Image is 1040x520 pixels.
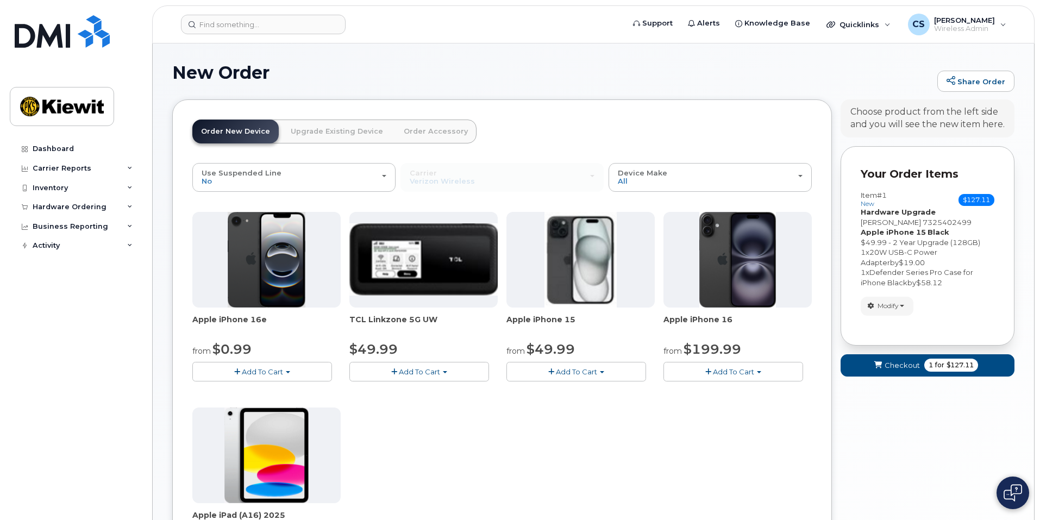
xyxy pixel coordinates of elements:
div: Choose product from the left side and you will see the new item here. [850,106,1005,131]
span: Use Suspended Line [202,168,281,177]
strong: Apple iPhone 15 [861,228,926,236]
span: [PERSON_NAME] [861,218,921,227]
img: iphone16e.png [228,212,306,308]
span: Add To Cart [556,367,597,376]
a: Upgrade Existing Device [282,120,392,143]
span: No [202,177,212,185]
span: $19.00 [899,258,925,267]
img: linkzone5g.png [349,223,498,295]
span: Checkout [885,360,920,371]
p: Your Order Items [861,166,994,182]
span: #1 [877,191,887,199]
button: Add To Cart [663,362,803,381]
span: $0.99 [212,341,252,357]
span: for [933,360,947,370]
button: Device Make All [609,163,812,191]
img: ipad_11.png [224,408,309,503]
span: 1 [861,268,866,277]
span: $127.11 [958,194,994,206]
div: x by [861,247,994,267]
span: Modify [878,301,899,311]
span: $199.99 [684,341,741,357]
span: Device Make [618,168,667,177]
div: $49.99 - 2 Year Upgrade (128GB) [861,237,994,248]
span: $58.12 [916,278,942,287]
div: x by [861,267,994,287]
button: Add To Cart [349,362,489,381]
a: Share Order [937,71,1014,92]
button: Add To Cart [506,362,646,381]
h3: Item [861,191,887,207]
span: Add To Cart [713,367,754,376]
span: $49.99 [349,341,398,357]
button: Modify [861,297,913,316]
img: iphone_16_plus.png [699,212,776,308]
a: Order Accessory [395,120,477,143]
div: TCL Linkzone 5G UW [349,314,498,336]
small: from [506,346,525,356]
span: $49.99 [527,341,575,357]
span: All [618,177,628,185]
img: Open chat [1004,484,1022,502]
small: from [663,346,682,356]
strong: Black [928,228,949,236]
span: $127.11 [947,360,974,370]
span: 7325402499 [923,218,972,227]
strong: Hardware Upgrade [861,208,936,216]
span: Add To Cart [399,367,440,376]
button: Use Suspended Line No [192,163,396,191]
small: from [192,346,211,356]
span: 20W USB-C Power Adapter [861,248,937,267]
h1: New Order [172,63,932,82]
div: Apple iPhone 15 [506,314,655,336]
a: Order New Device [192,120,279,143]
span: 1 [929,360,933,370]
button: Add To Cart [192,362,332,381]
small: new [861,200,874,208]
div: Apple iPhone 16 [663,314,812,336]
div: Apple iPhone 16e [192,314,341,336]
span: 1 [861,248,866,256]
button: Checkout 1 for $127.11 [841,354,1014,377]
span: Defender Series Pro Case for iPhone Black [861,268,973,287]
img: iphone15.jpg [544,212,617,308]
span: Add To Cart [242,367,283,376]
